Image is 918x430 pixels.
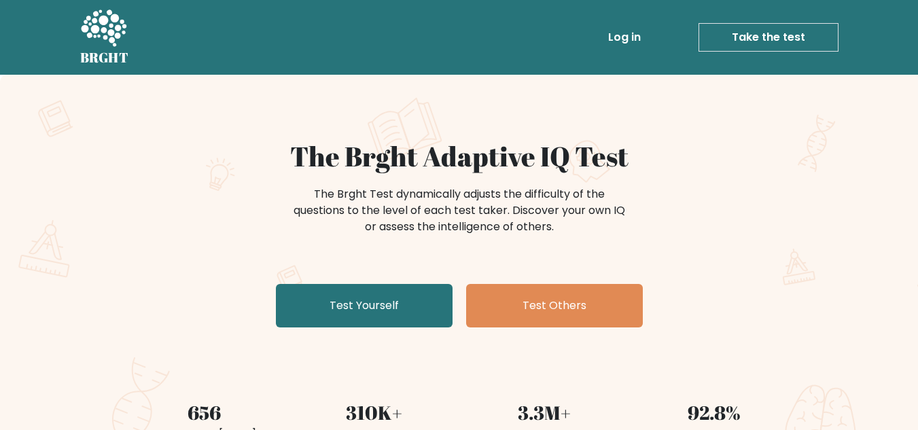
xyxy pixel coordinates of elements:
a: Test Others [466,284,643,327]
a: Log in [603,24,646,51]
h5: BRGHT [80,50,129,66]
div: 310K+ [298,398,451,427]
div: The Brght Test dynamically adjusts the difficulty of the questions to the level of each test take... [289,186,629,235]
div: 656 [128,398,281,427]
h1: The Brght Adaptive IQ Test [128,140,791,173]
div: 92.8% [637,398,791,427]
div: 3.3M+ [467,398,621,427]
a: BRGHT [80,5,129,69]
a: Test Yourself [276,284,453,327]
a: Take the test [699,23,838,52]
